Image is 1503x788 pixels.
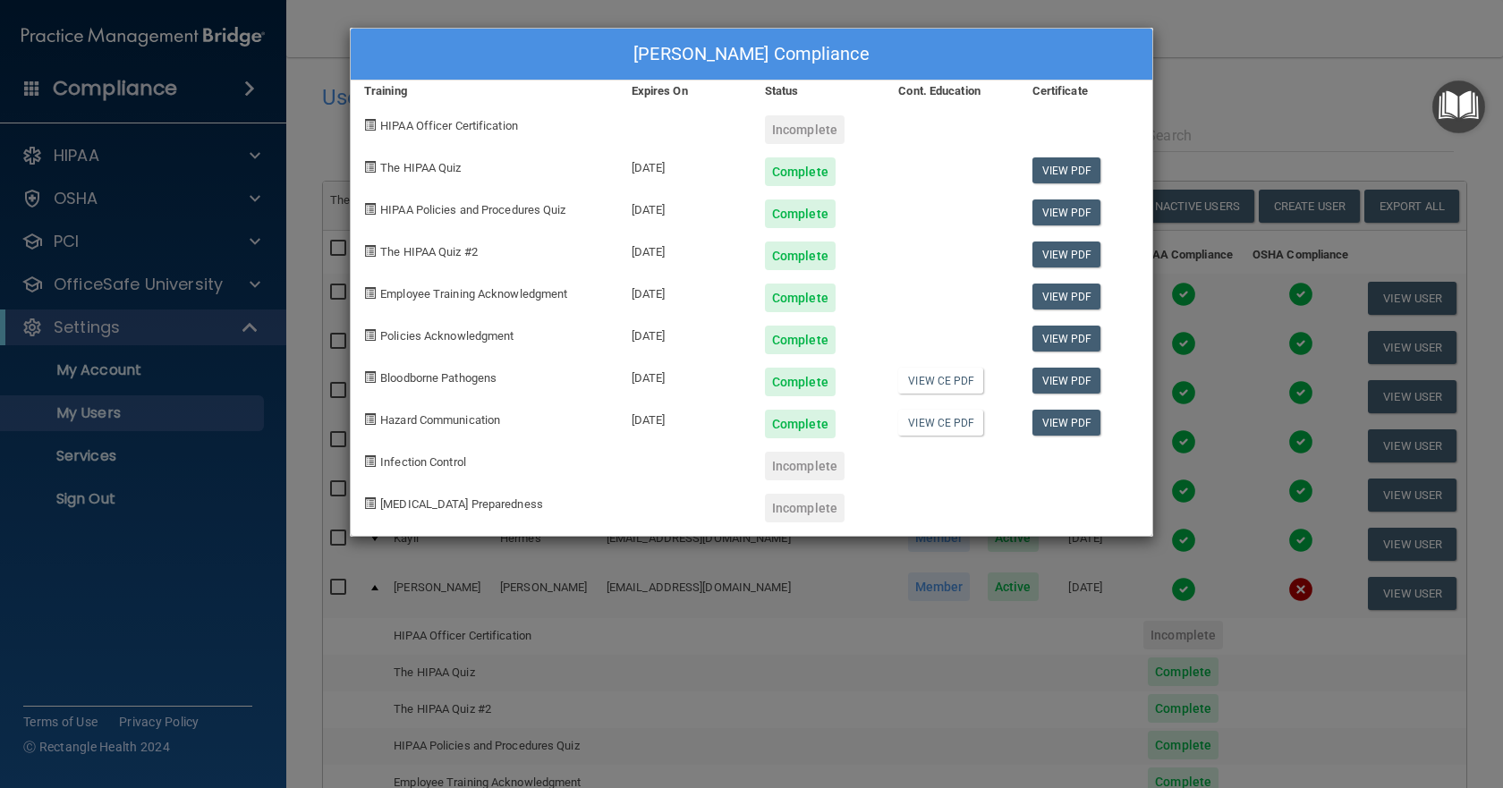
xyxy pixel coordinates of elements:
div: Incomplete [765,115,845,144]
a: View PDF [1032,241,1101,267]
div: Status [751,80,885,102]
div: Expires On [618,80,751,102]
span: The HIPAA Quiz [380,161,461,174]
a: View CE PDF [898,368,983,394]
div: [DATE] [618,270,751,312]
div: Certificate [1019,80,1152,102]
div: [DATE] [618,354,751,396]
span: HIPAA Policies and Procedures Quiz [380,203,565,216]
div: Complete [765,284,836,312]
button: Open Resource Center [1432,80,1485,133]
a: View CE PDF [898,410,983,436]
div: Complete [765,157,836,186]
a: View PDF [1032,326,1101,352]
span: [MEDICAL_DATA] Preparedness [380,497,543,511]
div: Complete [765,410,836,438]
span: Employee Training Acknowledgment [380,287,567,301]
div: [DATE] [618,144,751,186]
div: [DATE] [618,186,751,228]
span: Infection Control [380,455,466,469]
div: Complete [765,368,836,396]
div: Incomplete [765,452,845,480]
span: HIPAA Officer Certification [380,119,518,132]
div: Incomplete [765,494,845,522]
a: View PDF [1032,368,1101,394]
div: Cont. Education [885,80,1018,102]
a: View PDF [1032,284,1101,309]
div: [PERSON_NAME] Compliance [351,29,1152,80]
a: View PDF [1032,410,1101,436]
div: [DATE] [618,228,751,270]
a: View PDF [1032,199,1101,225]
div: Complete [765,326,836,354]
div: Complete [765,199,836,228]
span: Bloodborne Pathogens [380,371,497,385]
div: [DATE] [618,396,751,438]
div: [DATE] [618,312,751,354]
div: Complete [765,241,836,270]
div: Training [351,80,618,102]
span: Policies Acknowledgment [380,329,514,343]
span: The HIPAA Quiz #2 [380,245,478,258]
a: View PDF [1032,157,1101,183]
span: Hazard Communication [380,413,500,427]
